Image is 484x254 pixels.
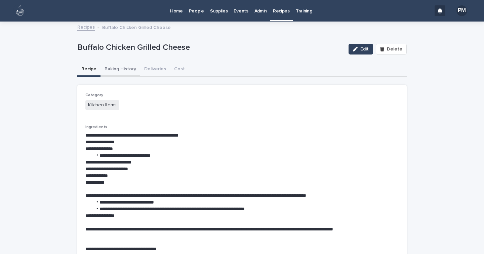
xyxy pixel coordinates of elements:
button: Deliveries [140,63,170,77]
p: Buffalo Chicken Grilled Cheese [77,43,343,52]
span: Delete [387,47,402,51]
span: Kitchen Items [85,100,119,110]
span: Category [85,93,103,97]
button: Edit [349,44,373,55]
button: Delete [376,44,407,55]
p: Buffalo Chicken Grilled Cheese [102,23,171,31]
span: Edit [360,47,369,51]
span: Ingredients [85,125,107,129]
a: Recipes [77,23,95,31]
button: Recipe [77,63,100,77]
button: Cost [170,63,189,77]
div: PM [456,5,467,16]
img: 80hjoBaRqlyywVK24fQd [13,4,27,17]
button: Baking History [100,63,140,77]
